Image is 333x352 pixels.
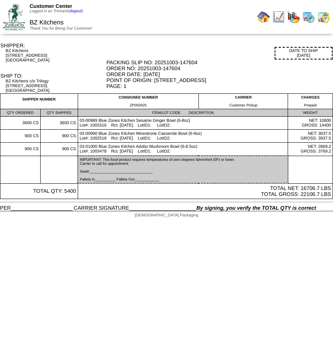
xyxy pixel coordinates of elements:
td: CHARGES [288,94,333,109]
td: ITEM/LOT CODE DESCRIPTION [78,109,288,117]
td: TOTAL QTY: 5400 [0,183,78,199]
td: NET: 10800 GROSS: 14400 [288,117,333,130]
div: ZP092925 [80,103,197,107]
div: DATE TO SHIP [DATE] [275,47,333,60]
td: 900 CS [41,130,78,143]
span: Logged in as Trichards [30,9,83,13]
a: (logout) [69,9,83,13]
td: QTY ORDERED [0,109,41,117]
td: 03-00990 Blue Zones Kitchen Minestrone Casserole Bowl (6-9oz) Lot#: 1002518 Rct: [DATE] LotID1: L... [78,130,288,143]
img: ZoRoCo_Logo(Green%26Foil)%20jpg.webp [3,4,25,30]
td: 900 CS [0,130,41,143]
div: SHIPPER: [0,43,106,48]
td: SHIPPER NUMBER [0,94,78,109]
img: home.gif [257,11,270,23]
td: CONSIGNEE NUMBER [78,94,199,109]
span: [DEMOGRAPHIC_DATA] Packaging [135,213,198,218]
td: QTY SHIPPED [41,109,78,117]
img: graph.gif [287,11,300,23]
td: IMPORTANT: This food product requires temperatures of zero degrees fahrenheit (0F) or lower. Carr... [78,156,288,183]
span: Thank You for Being Our Customer! [30,26,92,31]
td: WEIGHT [288,109,333,117]
img: calendarprod.gif [302,11,315,23]
div: Prepaid [290,103,331,107]
div: BZ Kitchens c/o Trilogy [STREET_ADDRESS] [GEOGRAPHIC_DATA] [6,79,105,93]
td: CARRIER [199,94,288,109]
div: Customer Pickup [200,103,286,107]
div: SHIP TO: [0,73,106,79]
td: 03-00989 Blue Zones Kitchen Sesame Ginger Bowl (6-8oz) Lot#: 1003316 Rct: [DATE] LotID1: LotID2: [78,117,288,130]
td: 3600 CS [41,117,78,130]
span: Customer Center [30,3,72,9]
span: By signing, you verify the TOTAL QTY is correct [196,205,316,211]
td: 900 CS [41,143,78,156]
div: BZ Kitchens [STREET_ADDRESS] [GEOGRAPHIC_DATA] [6,48,105,63]
td: TOTAL NET: 16706.7 LBS TOTAL GROSS: 22106.7 LBS [78,183,333,199]
img: calendarinout.gif [317,11,330,23]
td: 3600 CS [0,117,41,130]
div: PACKING SLIP NO: 20251003-147604 ORDER NO: 20251003-147604 ORDER DATE: [DATE] POINT OF ORIGIN: [S... [107,60,333,89]
td: 900 CS [0,143,41,156]
td: NET: 3037.5 GROSS: 3937.5 [288,130,333,143]
td: 03-01000 Blue Zones Kitchen Adobo Mushroom Bowl (6-8.5oz) Lot#: 1003478 Rct: [DATE] LotID1: LotID2: [78,143,288,156]
img: line_graph.gif [272,11,285,23]
span: BZ Kitchens [30,19,64,26]
td: NET: 2869.2 GROSS: 3769.2 [288,143,333,156]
